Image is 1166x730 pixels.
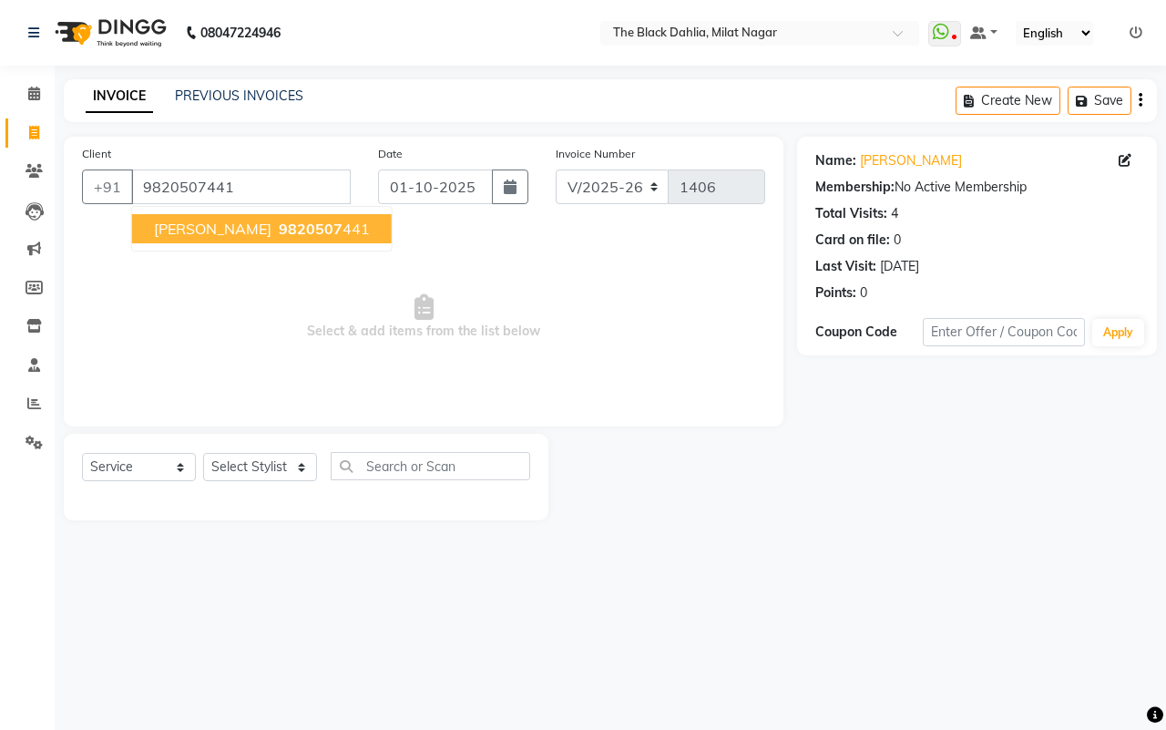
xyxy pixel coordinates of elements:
[200,7,281,58] b: 08047224946
[556,146,635,162] label: Invoice Number
[923,318,1085,346] input: Enter Offer / Coupon Code
[956,87,1060,115] button: Create New
[860,151,962,170] a: [PERSON_NAME]
[1068,87,1131,115] button: Save
[815,323,923,342] div: Coupon Code
[279,220,343,238] span: 9820507
[82,146,111,162] label: Client
[82,170,133,204] button: +91
[891,204,898,223] div: 4
[378,146,403,162] label: Date
[175,87,303,104] a: PREVIOUS INVOICES
[815,178,895,197] div: Membership:
[275,220,370,238] ngb-highlight: 441
[86,80,153,113] a: INVOICE
[894,231,901,250] div: 0
[815,231,890,250] div: Card on file:
[860,283,867,303] div: 0
[1092,319,1144,346] button: Apply
[815,151,856,170] div: Name:
[331,452,530,480] input: Search or Scan
[815,257,876,276] div: Last Visit:
[880,257,919,276] div: [DATE]
[46,7,171,58] img: logo
[154,220,271,238] span: [PERSON_NAME]
[815,283,856,303] div: Points:
[131,170,351,204] input: Search by Name/Mobile/Email/Code
[815,204,887,223] div: Total Visits:
[815,178,1139,197] div: No Active Membership
[82,226,765,408] span: Select & add items from the list below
